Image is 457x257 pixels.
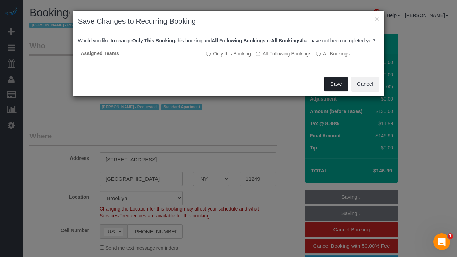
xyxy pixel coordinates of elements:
span: 7 [448,233,453,239]
b: All Bookings [271,38,301,43]
label: This and all the bookings after it will be changed. [256,50,311,57]
button: Save [324,77,348,91]
label: All bookings that have not been completed yet will be changed. [316,50,350,57]
iframe: Intercom live chat [433,233,450,250]
button: × [375,15,379,23]
p: Would you like to change this booking and or that have not been completed yet? [78,37,379,44]
input: All Following Bookings [256,52,260,56]
h3: Save Changes to Recurring Booking [78,16,379,26]
input: Only this Booking [206,52,211,56]
label: All other bookings in the series will remain the same. [206,50,251,57]
b: All Following Bookings, [212,38,267,43]
b: Only This Booking, [132,38,177,43]
strong: Assigned Teams [81,51,119,56]
input: All Bookings [316,52,321,56]
button: Cancel [351,77,379,91]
